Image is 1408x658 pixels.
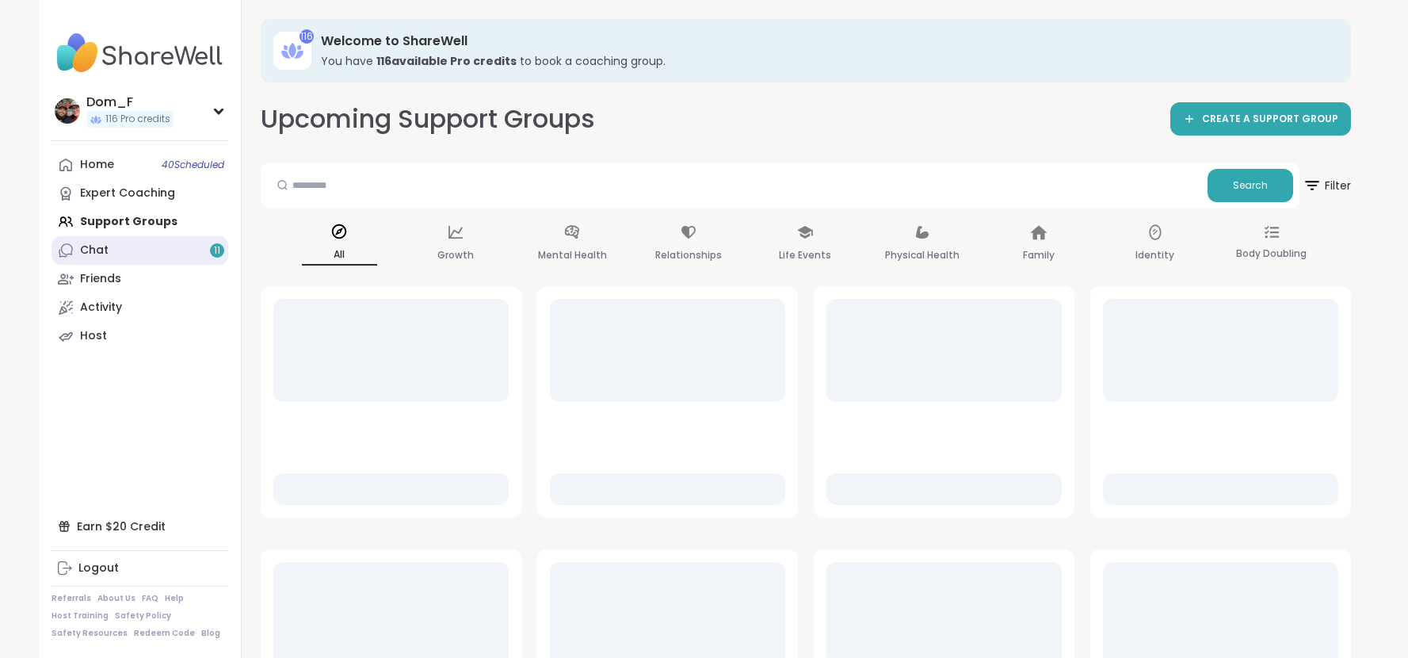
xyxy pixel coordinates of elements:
div: 116 [300,29,314,44]
p: Family [1023,246,1055,265]
button: Filter [1303,163,1351,208]
span: 116 Pro credits [105,113,170,126]
p: Relationships [655,246,722,265]
div: Home [80,157,114,173]
img: ShareWell Nav Logo [52,25,228,81]
span: CREATE A SUPPORT GROUP [1202,113,1338,126]
a: About Us [97,593,135,604]
div: Earn $20 Credit [52,512,228,541]
img: Dom_F [55,98,80,124]
h3: Welcome to ShareWell [321,33,1329,50]
a: Expert Coaching [52,179,228,208]
div: Activity [80,300,122,316]
b: 116 available Pro credit s [376,53,517,69]
p: Growth [437,246,474,265]
a: Blog [201,628,220,639]
span: Filter [1303,166,1351,205]
a: Home40Scheduled [52,151,228,179]
a: Logout [52,554,228,583]
span: 40 Scheduled [162,159,224,171]
div: Logout [78,560,119,576]
a: CREATE A SUPPORT GROUP [1170,102,1351,136]
div: Host [80,328,107,344]
p: All [302,245,377,266]
a: Host [52,322,228,350]
span: Search [1233,178,1268,193]
p: Mental Health [538,246,607,265]
div: Chat [80,243,109,258]
div: Friends [80,271,121,287]
p: Life Events [779,246,831,265]
a: FAQ [142,593,158,604]
p: Identity [1135,246,1174,265]
a: Safety Policy [115,610,171,622]
div: Expert Coaching [80,186,175,201]
p: Physical Health [885,246,960,265]
p: Body Doubling [1236,244,1307,263]
a: Safety Resources [52,628,128,639]
a: Referrals [52,593,91,604]
h2: Upcoming Support Groups [261,101,595,137]
h3: You have to book a coaching group. [321,53,1329,69]
a: Host Training [52,610,109,622]
a: Redeem Code [134,628,195,639]
button: Search [1208,169,1293,202]
div: Dom_F [86,94,174,111]
a: Chat11 [52,236,228,265]
a: Help [165,593,184,604]
span: 11 [214,244,220,258]
a: Activity [52,293,228,322]
a: Friends [52,265,228,293]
